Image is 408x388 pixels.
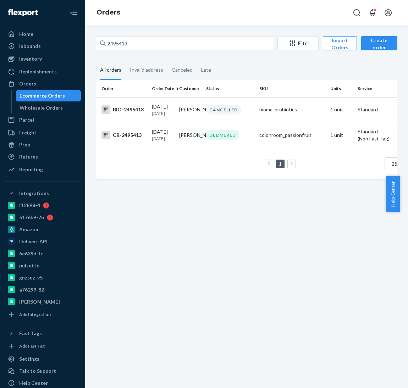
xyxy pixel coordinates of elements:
[277,36,319,50] button: Filter
[19,311,51,317] div: Add Integration
[327,80,355,97] th: Units
[19,367,56,375] div: Talk to Support
[4,53,81,65] a: Inventory
[19,129,37,136] div: Freight
[206,105,241,115] div: CANCELLED
[100,61,121,80] div: All orders
[16,102,81,113] a: Wholesale Orders
[4,164,81,175] a: Reporting
[366,37,392,58] div: Create order
[257,80,327,97] th: SKU
[176,122,204,148] td: [PERSON_NAME]
[172,61,193,79] div: Canceled
[19,238,48,245] div: Deliverr API
[4,272,81,283] a: gnzsuz-v5
[4,284,81,295] a: a76299-82
[4,127,81,138] a: Freight
[152,128,173,142] div: [DATE]
[19,141,30,148] div: Prep
[259,106,325,113] div: bioma_probiotics
[4,188,81,199] button: Integrations
[19,116,34,123] div: Parcel
[358,135,405,142] div: (Non Fast Tag)
[19,55,42,62] div: Inventory
[4,248,81,259] a: 6e639d-fc
[19,153,38,160] div: Returns
[4,78,81,89] a: Orders
[358,106,405,113] p: Standard
[91,2,126,23] ol: breadcrumbs
[327,122,355,148] td: 1 unit
[4,353,81,365] a: Settings
[278,40,318,47] div: Filter
[4,114,81,126] a: Parcel
[19,379,48,387] div: Help Center
[67,6,81,20] button: Close Navigation
[4,40,81,52] a: Inbounds
[19,43,41,50] div: Inbounds
[4,139,81,150] a: Prep
[19,286,44,293] div: a76299-82
[203,80,257,97] th: Status
[4,328,81,339] button: Fast Tags
[19,298,60,305] div: [PERSON_NAME]
[4,236,81,247] a: Deliverr API
[4,200,81,211] a: f12898-4
[4,28,81,40] a: Home
[4,310,81,319] a: Add Integration
[201,61,211,79] div: Late
[8,9,38,16] img: Flexport logo
[4,260,81,271] a: pulsetto
[4,212,81,223] a: 5176b9-7b
[19,166,43,173] div: Reporting
[19,80,36,87] div: Orders
[4,342,81,350] a: Add Fast Tag
[19,190,49,197] div: Integrations
[101,131,146,139] div: CB-2495413
[381,6,395,20] button: Open account menu
[327,97,355,122] td: 1 unit
[176,97,204,122] td: [PERSON_NAME]
[19,330,42,337] div: Fast Tags
[19,214,44,221] div: 5176b9-7b
[365,6,380,20] button: Open notifications
[361,36,397,50] button: Create order
[4,224,81,235] a: Amazon
[97,9,120,16] a: Orders
[19,226,38,233] div: Amazon
[259,132,325,139] div: colonroom_passionfruit
[4,66,81,77] a: Replenishments
[386,176,400,212] button: Help Center
[101,105,146,114] div: BIO-2495413
[19,68,57,75] div: Replenishments
[20,104,63,111] div: Wholesale Orders
[19,274,43,281] div: gnzsuz-v5
[19,262,40,269] div: pulsetto
[350,6,364,20] button: Open Search Box
[20,92,65,99] div: Ecommerce Orders
[152,103,173,116] div: [DATE]
[96,36,273,50] input: Search orders
[4,296,81,307] a: [PERSON_NAME]
[19,343,45,349] div: Add Fast Tag
[149,80,176,97] th: Order Date
[206,130,239,140] div: DELIVERED
[358,128,405,135] p: Standard
[152,135,173,142] p: [DATE]
[96,80,149,97] th: Order
[323,36,357,50] button: Import Orders
[16,90,81,101] a: Ecommerce Orders
[179,85,201,92] div: Customer
[355,80,408,97] th: Service
[4,151,81,162] a: Returns
[19,250,43,257] div: 6e639d-fc
[19,31,33,38] div: Home
[130,61,163,79] div: Invalid address
[277,161,283,167] a: Page 1 is your current page
[152,110,173,116] p: [DATE]
[19,355,39,362] div: Settings
[4,365,81,377] a: Talk to Support
[19,202,40,209] div: f12898-4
